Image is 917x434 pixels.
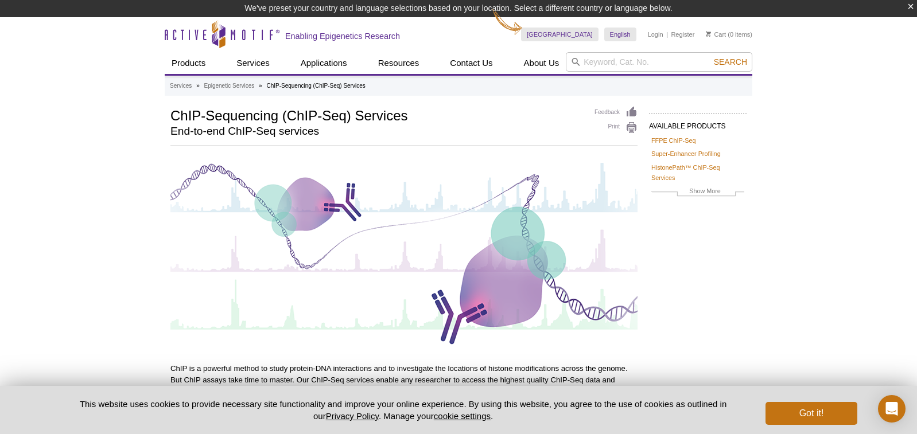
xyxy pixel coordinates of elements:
[671,30,694,38] a: Register
[521,28,599,41] a: [GEOGRAPHIC_DATA]
[595,122,638,134] a: Print
[259,83,262,89] li: »
[170,157,638,348] img: ChIP-Seq Services
[230,52,277,74] a: Services
[434,411,491,421] button: cookie settings
[266,83,365,89] li: ChIP-Sequencing (ChIP-Seq) Services
[517,52,566,74] a: About Us
[170,106,583,123] h1: ChIP-Sequencing (ChIP-Seq) Services
[170,126,583,136] h2: End-to-end ChIP-Seq services
[604,28,636,41] a: English
[285,31,400,41] h2: Enabling Epigenetics Research
[371,52,426,74] a: Resources
[165,52,212,74] a: Products
[566,52,752,72] input: Keyword, Cat. No.
[326,411,379,421] a: Privacy Policy
[648,30,663,38] a: Login
[651,135,695,146] a: FFPE ChIP-Seq
[706,30,726,38] a: Cart
[706,31,711,37] img: Your Cart
[666,28,668,41] li: |
[649,113,747,134] h2: AVAILABLE PRODUCTS
[651,186,744,199] a: Show More
[196,83,200,89] li: »
[766,402,857,425] button: Got it!
[294,52,354,74] a: Applications
[170,363,638,397] p: ChIP is a powerful method to study protein-DNA interactions and to investigate the locations of h...
[595,106,638,119] a: Feedback
[706,28,752,41] li: (0 items)
[714,57,747,67] span: Search
[170,81,192,91] a: Services
[651,148,721,159] a: Super-Enhancer Profiling
[492,9,523,36] img: Change Here
[443,52,499,74] a: Contact Us
[60,398,747,422] p: This website uses cookies to provide necessary site functionality and improve your online experie...
[710,57,751,67] button: Search
[878,395,906,423] div: Open Intercom Messenger
[204,81,254,91] a: Epigenetic Services
[651,162,744,183] a: HistonePath™ ChIP-Seq Services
